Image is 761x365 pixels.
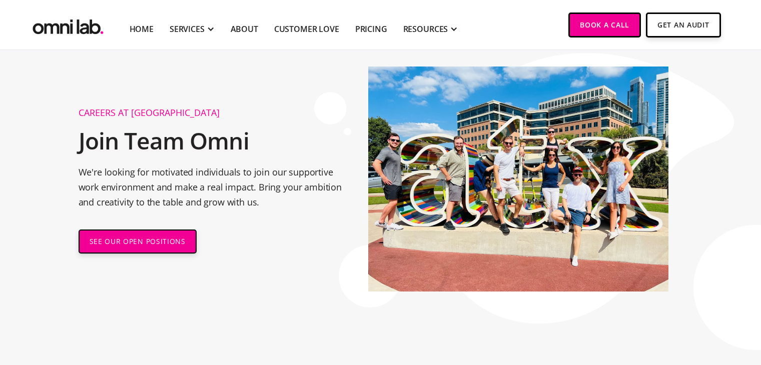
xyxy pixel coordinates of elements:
[711,317,761,365] iframe: Chat Widget
[79,122,353,159] h2: Join Team Omni
[231,23,258,35] a: About
[130,23,154,35] a: Home
[568,12,641,37] a: Book a Call
[79,229,197,253] a: SEE OUR OPEN POSITIONS
[31,12,106,37] img: Omni Lab: B2B SaaS Demand Generation Agency
[170,23,205,35] div: SERVICES
[79,108,353,117] h1: Careers at [GEOGRAPHIC_DATA]
[274,23,339,35] a: Customer Love
[646,12,720,37] a: Get An Audit
[31,12,106,37] a: home
[79,164,353,209] p: We're looking for motivated individuals to join our supportive work environment and make a real i...
[403,23,448,35] div: RESOURCES
[355,23,387,35] a: Pricing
